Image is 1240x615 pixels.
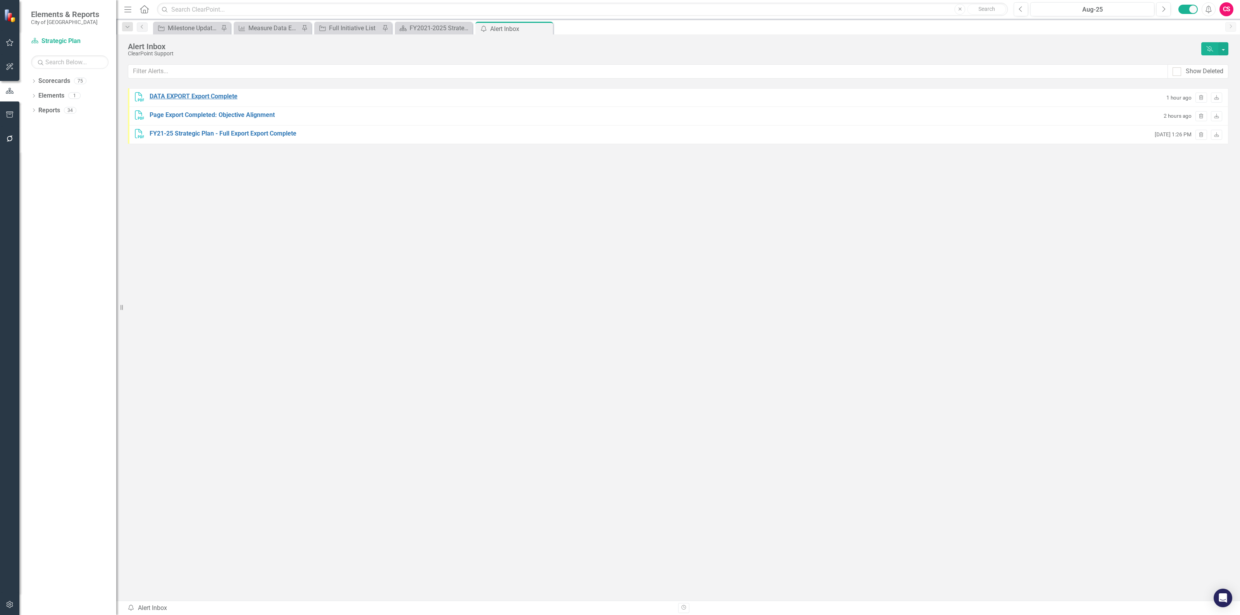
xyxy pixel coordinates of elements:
[127,604,672,613] div: Alert Inbox
[1219,2,1233,16] button: CS
[1166,94,1192,101] small: 1 hour ago
[168,23,219,33] div: Milestone Updates
[316,23,380,33] a: Full Initiative List
[128,64,1168,79] input: Filter Alerts...
[329,23,380,33] div: Full Initiative List
[128,51,1197,57] div: ClearPoint Support
[1030,2,1154,16] button: Aug-25
[967,4,1006,15] button: Search
[150,92,238,101] div: DATA EXPORT Export Complete
[1214,589,1232,607] div: Open Intercom Messenger
[155,23,219,33] a: Milestone Updates
[1164,112,1192,120] small: 2 hours ago
[978,6,995,12] span: Search
[38,77,70,86] a: Scorecards
[397,23,470,33] a: FY2021-2025 Strategic Plan
[236,23,300,33] a: Measure Data Export Report
[31,19,99,25] small: City of [GEOGRAPHIC_DATA]
[74,78,86,84] div: 75
[248,23,300,33] div: Measure Data Export Report
[1186,67,1223,76] div: Show Deleted
[150,111,275,120] div: Page Export Completed: Objective Alignment
[4,9,17,22] img: ClearPoint Strategy
[150,129,296,138] div: FY21-25 Strategic Plan - Full Export Export Complete
[31,37,108,46] a: Strategic Plan
[128,42,1197,51] div: Alert Inbox
[68,93,81,99] div: 1
[157,3,1008,16] input: Search ClearPoint...
[31,55,108,69] input: Search Below...
[64,107,76,113] div: 34
[38,91,64,100] a: Elements
[38,106,60,115] a: Reports
[490,24,551,34] div: Alert Inbox
[1033,5,1152,14] div: Aug-25
[1155,131,1192,138] small: [DATE] 1:26 PM
[31,10,99,19] span: Elements & Reports
[410,23,470,33] div: FY2021-2025 Strategic Plan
